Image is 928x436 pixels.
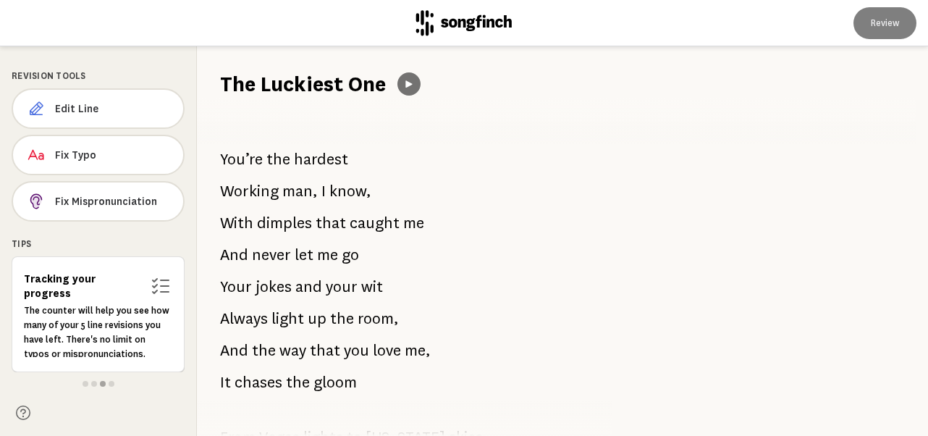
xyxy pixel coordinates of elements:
[266,145,290,174] span: the
[853,7,916,39] button: Review
[24,272,143,301] h6: Tracking your progress
[313,368,357,397] span: gloom
[220,240,248,269] span: And
[295,272,322,301] span: and
[344,336,369,365] span: you
[220,272,252,301] span: Your
[220,368,231,397] span: It
[317,240,338,269] span: me
[256,272,292,301] span: jokes
[220,209,253,238] span: With
[12,181,185,222] button: Fix Mispronunciation
[342,240,359,269] span: go
[310,336,340,365] span: that
[271,304,304,333] span: light
[361,272,383,301] span: wit
[358,304,399,333] span: room,
[321,177,326,206] span: I
[286,368,310,397] span: the
[252,336,276,365] span: the
[350,209,400,238] span: caught
[282,177,318,206] span: man,
[12,135,185,175] button: Fix Typo
[316,209,346,238] span: that
[295,240,313,269] span: let
[220,177,279,206] span: Working
[330,304,354,333] span: the
[220,336,248,365] span: And
[220,145,263,174] span: You’re
[12,238,185,251] div: Tips
[12,88,185,129] button: Edit Line
[405,336,431,365] span: me,
[55,148,172,162] span: Fix Typo
[55,194,172,209] span: Fix Mispronunciation
[294,145,348,174] span: hardest
[257,209,312,238] span: dimples
[329,177,371,206] span: know,
[24,303,172,361] p: The counter will help you see how many of your 5 line revisions you have left. There's no limit o...
[12,70,185,83] div: Revision Tools
[403,209,424,238] span: me
[235,368,282,397] span: chases
[220,70,386,98] h1: The Luckiest One
[220,304,268,333] span: Always
[55,101,172,116] span: Edit Line
[252,240,291,269] span: never
[279,336,306,365] span: way
[326,272,358,301] span: your
[373,336,401,365] span: love
[308,304,326,333] span: up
